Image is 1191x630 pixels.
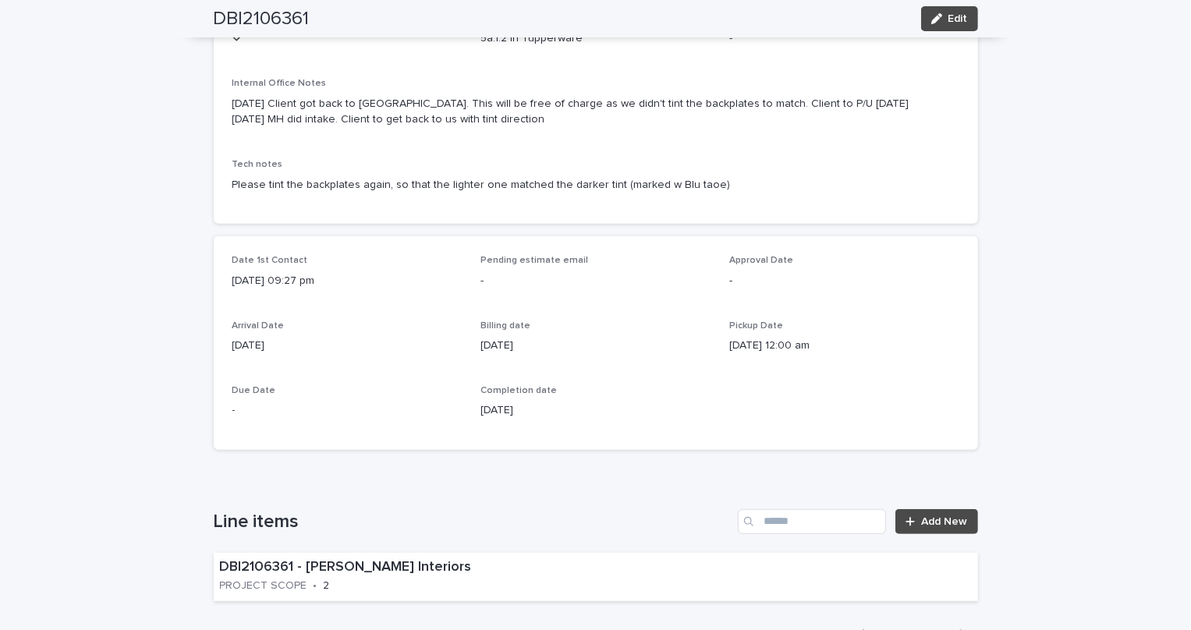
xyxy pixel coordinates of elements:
input: Search [738,509,886,534]
p: [DATE] [480,338,711,354]
span: Date 1st Contact [232,256,308,265]
span: Tech notes [232,160,283,169]
p: PROJECT SCOPE [220,579,307,593]
span: Internal Office Notes [232,79,327,88]
p: - [232,402,463,419]
span: Add New [922,516,968,527]
span: Due Date [232,386,276,395]
span: Edit [948,13,968,24]
p: [DATE] [232,338,463,354]
p: DBI2106361 - [PERSON_NAME] Interiors [220,559,582,576]
span: Completion date [480,386,557,395]
span: Arrival Date [232,321,285,331]
p: [DATE] Client got back to [GEOGRAPHIC_DATA]. This will be free of charge as we didn't tint the ba... [232,96,959,129]
p: - [480,273,711,289]
p: 2 [324,579,330,593]
span: Approval Date [729,256,793,265]
h2: DBI2106361 [214,8,310,30]
span: Pickup Date [729,321,783,331]
p: [DATE] 09:27 pm [232,273,463,289]
span: Billing date [480,321,530,331]
p: - [729,30,959,47]
p: [DATE] 12:00 am [729,338,959,354]
p: [DATE] [480,402,711,419]
p: • [314,579,317,593]
span: Pending estimate email [480,256,588,265]
h1: Line items [214,511,732,533]
a: DBI2106361 - [PERSON_NAME] InteriorsPROJECT SCOPE•2 [214,553,978,602]
p: Please tint the backplates again, so that the lighter one matched the darker tint (marked w Blu t... [232,177,959,193]
a: Add New [895,509,977,534]
p: - [729,273,959,289]
button: Edit [921,6,978,31]
p: 5a.1.2 in Tupperware [480,30,711,47]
